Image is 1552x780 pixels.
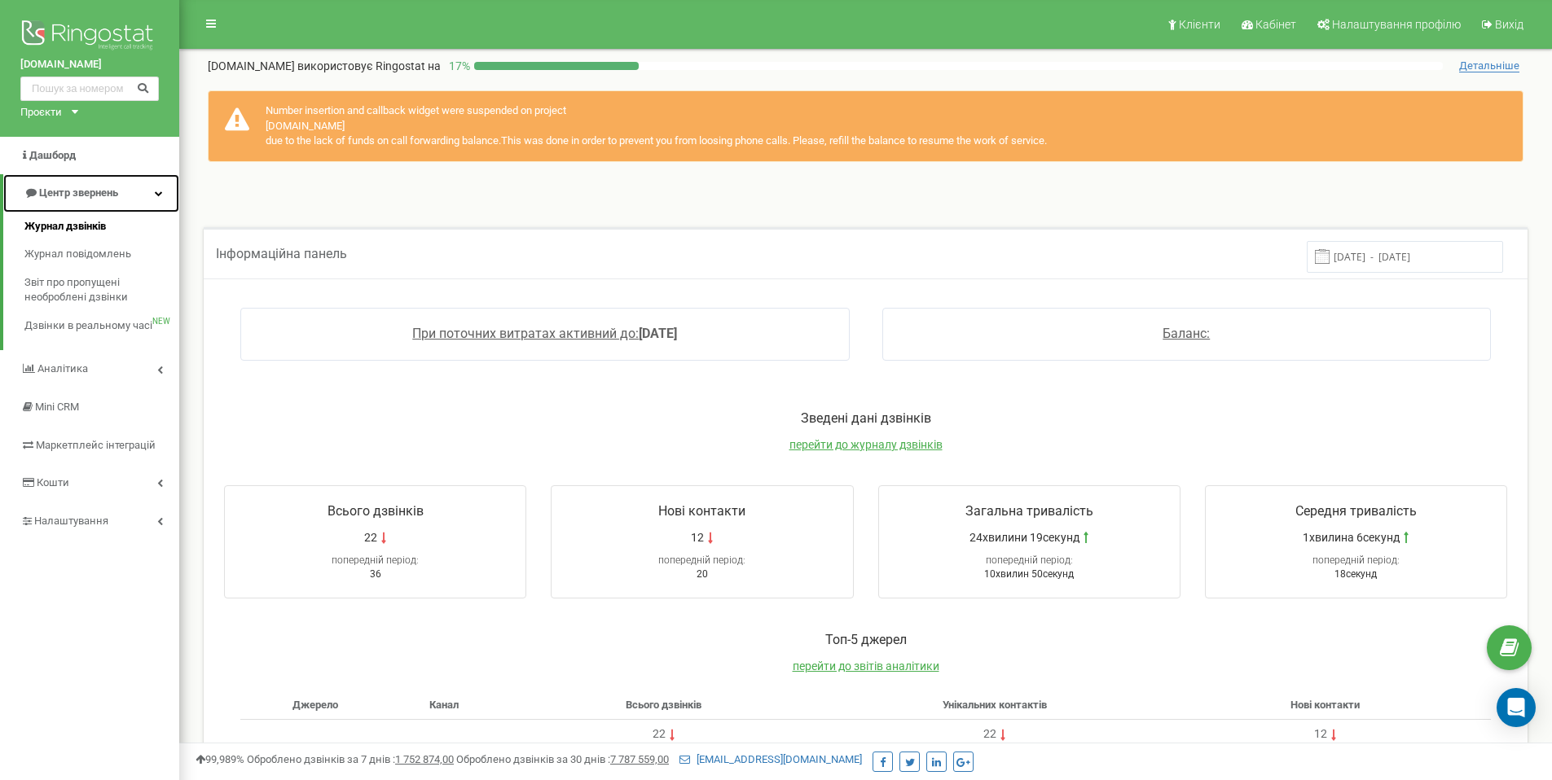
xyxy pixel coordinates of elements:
span: Нові контакти [658,503,745,519]
span: Дзвінки в реальному часі [24,318,152,334]
span: Журнал дзвінків [24,219,106,234]
span: Журнал повідомлень [24,247,131,262]
span: Клієнти [1179,18,1220,31]
span: 12 [691,529,704,546]
span: Загальна тривалість [965,503,1093,519]
p: 17 % [441,58,474,74]
span: попередній період: [1312,554,1400,566]
span: Вихід [1495,18,1523,31]
span: Центр звернень [39,186,118,199]
img: Ringostat logo [20,16,159,57]
span: 20 [697,568,708,580]
span: 1хвилина 6секунд [1303,529,1400,546]
a: Журнал повідомлень [24,240,179,269]
p: [DOMAIN_NAME] [208,58,441,74]
a: Центр звернень [3,174,179,213]
span: Кабінет [1255,18,1296,31]
span: Джерело [292,699,338,711]
span: Налаштування профілю [1332,18,1461,31]
span: Унікальних контактів [943,699,1047,711]
span: попередній період: [658,554,745,566]
span: Оброблено дзвінків за 30 днів : [456,753,669,765]
span: 10хвилин 50секунд [984,568,1074,580]
a: [DOMAIN_NAME] [20,57,159,72]
span: При поточних витратах активний до: [412,326,639,341]
u: 7 787 559,00 [610,753,669,765]
span: Маркетплейс інтеграцій [36,439,156,451]
span: Кошти [37,476,69,489]
span: використовує Ringostat на [297,59,441,72]
span: 36 [370,568,381,580]
span: Зведені дані дзвінків [801,410,931,426]
span: Звіт про пропущені необроблені дзвінки [24,275,171,305]
span: Всього дзвінків [626,699,701,711]
span: Детальніше [1459,59,1519,72]
span: Оброблено дзвінків за 7 днів : [247,753,454,765]
span: Канал [429,699,459,711]
a: перейти до журналу дзвінків [789,438,943,451]
span: 99,989% [196,753,244,765]
span: Інформаційна панель [216,246,347,261]
span: 18секунд [1334,568,1377,580]
a: Журнал дзвінків [24,213,179,241]
span: Mini CRM [35,401,79,413]
div: Number insertion and callback widget were suspended on project [DOMAIN_NAME] due to the lack of f... [208,90,1523,162]
span: Дашборд [29,149,76,161]
span: попередній період: [332,554,419,566]
span: 22 [364,529,377,546]
span: Налаштування [34,515,108,527]
u: 1 752 874,00 [395,753,454,765]
a: перейти до звітів аналітики [793,659,939,673]
span: 24хвилини 19секунд [969,529,1079,546]
span: Toп-5 джерел [825,632,907,647]
a: При поточних витратах активний до:[DATE] [412,326,677,341]
input: Пошук за номером [20,77,159,101]
a: Звіт про пропущені необроблені дзвінки [24,269,179,312]
a: Баланс: [1163,326,1210,341]
a: [EMAIL_ADDRESS][DOMAIN_NAME] [679,753,862,765]
div: 22 [653,726,666,743]
div: 22 [983,726,996,743]
div: Open Intercom Messenger [1497,688,1536,727]
span: Аналiтика [37,362,88,375]
div: 12 [1314,726,1327,743]
div: Проєкти [20,105,62,121]
span: Середня тривалість [1295,503,1417,519]
a: Дзвінки в реальному часіNEW [24,312,179,340]
span: Всього дзвінків [328,503,424,519]
span: попередній період: [986,554,1073,566]
span: Нові контакти [1290,699,1360,711]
